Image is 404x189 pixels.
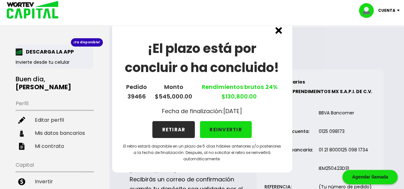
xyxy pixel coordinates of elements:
img: profile-image [359,3,378,18]
img: icon-down [395,10,404,11]
div: Agendar llamada [342,170,398,184]
p: Fecha de finalización: [DATE] [162,106,242,116]
img: cross.ed5528e3.svg [275,27,282,34]
p: El retiro estará disponible en un plazo de 5 días hábiles anteriores y/o posteriores a la fecha d... [122,143,282,162]
button: REINVERTIR [200,121,252,138]
p: Cuenta [378,6,395,15]
h1: ¡El plazo está por concluir o ha concluido! [122,39,282,77]
p: Pedido 39466 [126,82,147,101]
a: Rendimientos brutos $130,800.00 [200,83,278,100]
p: Monto $545,000.00 [155,82,192,101]
button: RETIRAR [152,121,195,138]
span: 24% [264,83,278,91]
